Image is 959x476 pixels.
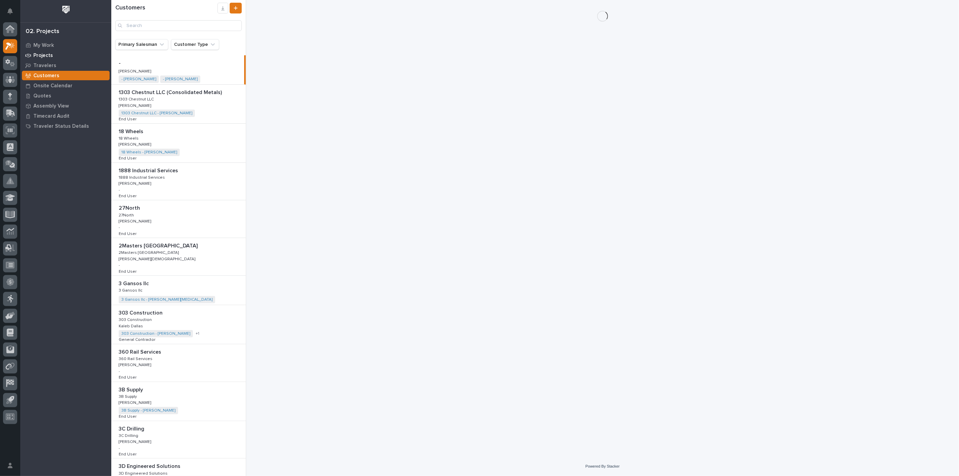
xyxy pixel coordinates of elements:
[119,241,199,249] p: 2Masters [GEOGRAPHIC_DATA]
[111,382,246,421] a: 3B Supply3B Supply 3B Supply3B Supply [PERSON_NAME][PERSON_NAME] 3B Supply - [PERSON_NAME] End Us...
[20,101,111,111] a: Assembly View
[119,336,157,342] p: General Contractor
[119,116,138,122] p: End User
[111,276,246,305] a: 3 Gansos llc3 Gansos llc 3 Gansos llc3 Gansos llc 3 Gansos llc - [PERSON_NAME][MEDICAL_DATA]
[119,470,169,476] p: 3D Engineered Solutions
[121,111,192,116] a: 1303 Chestnut LLC - [PERSON_NAME]
[119,323,144,329] p: Kaleb Dallas
[111,344,246,382] a: 360 Rail Services360 Rail Services 360 Rail Services360 Rail Services [PERSON_NAME][PERSON_NAME] ...
[20,70,111,81] a: Customers
[33,103,69,109] p: Assembly View
[119,155,138,161] p: End User
[111,305,246,344] a: 303 Construction303 Construction 303 Construction303 Construction Kaleb DallasKaleb Dallas 303 Co...
[119,308,164,316] p: 303 Construction
[119,68,152,74] p: [PERSON_NAME]
[111,163,246,201] a: 1888 Industrial Services1888 Industrial Services 1888 Industrial Services1888 Industrial Services...
[33,53,53,59] p: Projects
[163,77,198,82] a: - [PERSON_NAME]
[119,413,138,419] p: End User
[121,77,156,82] a: - [PERSON_NAME]
[20,111,111,121] a: Timecard Audit
[60,3,72,16] img: Workspace Logo
[26,28,59,35] div: 02. Projects
[20,60,111,70] a: Travelers
[119,192,138,199] p: End User
[33,63,56,69] p: Travelers
[119,230,138,236] p: End User
[119,141,152,147] p: [PERSON_NAME]
[119,393,138,399] p: 3B Supply
[171,39,219,50] button: Customer Type
[119,180,152,186] p: [PERSON_NAME]
[119,204,141,211] p: 27North
[119,127,145,135] p: 18 Wheels
[119,212,135,218] p: 27North
[119,268,138,274] p: End User
[119,438,152,444] p: [PERSON_NAME]
[119,59,122,66] p: -
[196,332,199,336] span: + 1
[119,432,140,438] p: 3C Drilling
[119,218,152,224] p: [PERSON_NAME]
[119,256,197,262] p: [PERSON_NAME][DEMOGRAPHIC_DATA]
[119,374,138,380] p: End User
[20,121,111,131] a: Traveler Status Details
[119,361,152,367] p: [PERSON_NAME]
[111,124,246,163] a: 18 Wheels18 Wheels 18 Wheels18 Wheels [PERSON_NAME][PERSON_NAME] 18 Wheels - [PERSON_NAME] End Us...
[119,348,163,355] p: 360 Rail Services
[115,4,217,12] h1: Customers
[111,238,246,276] a: 2Masters [GEOGRAPHIC_DATA]2Masters [GEOGRAPHIC_DATA] 2Masters [GEOGRAPHIC_DATA]2Masters [GEOGRAPH...
[119,399,152,405] p: [PERSON_NAME]
[119,225,120,230] p: -
[119,451,138,457] p: End User
[33,83,72,89] p: Onsite Calendar
[119,462,182,470] p: 3D Engineered Solutions
[33,123,89,129] p: Traveler Status Details
[33,42,54,49] p: My Work
[119,88,223,96] p: 1303 Chestnut LLC (Consolidated Metals)
[119,279,150,287] p: 3 Gansos llc
[119,424,146,432] p: 3C Drilling
[121,408,175,413] a: 3B Supply - [PERSON_NAME]
[20,81,111,91] a: Onsite Calendar
[115,20,242,31] input: Search
[8,8,17,19] div: Notifications
[121,297,212,302] a: 3 Gansos llc - [PERSON_NAME][MEDICAL_DATA]
[111,421,246,459] a: 3C Drilling3C Drilling 3C Drilling3C Drilling [PERSON_NAME][PERSON_NAME] -End UserEnd User
[121,150,177,155] a: 18 Wheels - [PERSON_NAME]
[119,166,179,174] p: 1888 Industrial Services
[33,113,69,119] p: Timecard Audit
[119,355,154,361] p: 360 Rail Services
[20,50,111,60] a: Projects
[119,369,120,374] p: -
[119,188,120,192] p: -
[111,200,246,238] a: 27North27North 27North27North [PERSON_NAME][PERSON_NAME] -End UserEnd User
[119,135,140,141] p: 18 Wheels
[121,331,190,336] a: 303 Construction - [PERSON_NAME]
[119,287,144,293] p: 3 Gansos llc
[3,4,17,18] button: Notifications
[115,39,168,50] button: Primary Salesman
[119,249,180,255] p: 2Masters [GEOGRAPHIC_DATA]
[585,464,619,468] a: Powered By Stacker
[111,55,246,85] a: -- [PERSON_NAME][PERSON_NAME] - [PERSON_NAME] - [PERSON_NAME]
[119,263,120,268] p: -
[119,102,152,108] p: [PERSON_NAME]
[119,316,153,322] p: 303 Construction
[119,446,120,451] p: -
[119,96,155,102] p: 1303 Chestnut LLC
[20,40,111,50] a: My Work
[119,385,144,393] p: 3B Supply
[33,93,51,99] p: Quotes
[20,91,111,101] a: Quotes
[119,174,166,180] p: 1888 Industrial Services
[33,73,59,79] p: Customers
[111,85,246,124] a: 1303 Chestnut LLC (Consolidated Metals)1303 Chestnut LLC (Consolidated Metals) 1303 Chestnut LLC1...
